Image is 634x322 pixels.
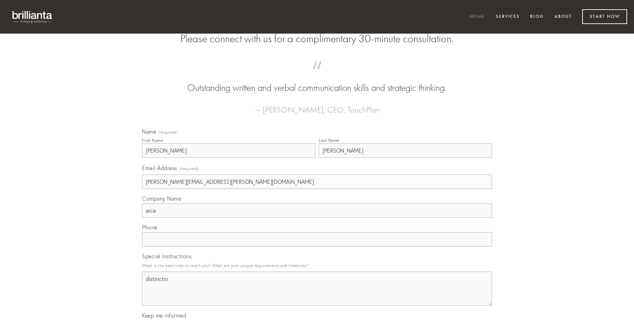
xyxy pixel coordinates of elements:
[142,128,156,135] span: Name
[142,312,186,319] span: Keep me informed
[153,68,481,81] span: “
[7,7,58,27] img: brillianta - research, strategy, marketing
[550,11,576,23] a: About
[142,195,181,202] span: Company Name
[142,261,492,270] p: What is the best time to reach you? What are your unique requirements and timelines?
[153,68,481,95] blockquote: Outstanding written and verbal communication skills and strategic thinking.
[142,253,191,260] span: Special Instructions
[142,32,492,45] h2: Please connect with us for a complimentary 30-minute consultation.
[180,164,199,173] span: (required)
[153,95,481,117] figcaption: — [PERSON_NAME], CEO, TouchPlan
[142,224,157,231] span: Phone
[491,11,524,23] a: Services
[466,11,490,23] a: Home
[142,138,163,143] div: First Name
[142,165,177,171] span: Email Address
[158,130,178,134] span: (required)
[319,138,339,143] div: Last Name
[526,11,548,23] a: Blog
[142,272,492,306] textarea: distinctio
[582,9,627,24] a: Start Now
